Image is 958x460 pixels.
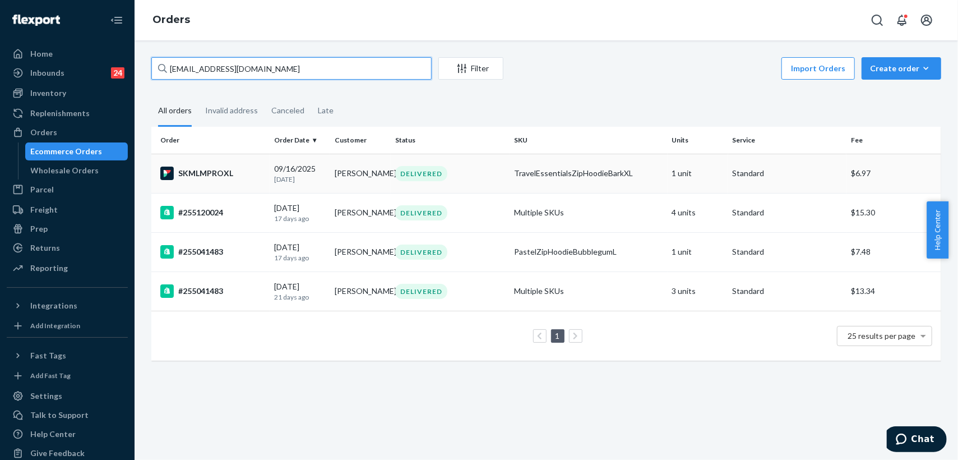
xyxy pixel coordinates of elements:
[30,263,68,274] div: Reporting
[866,9,888,31] button: Open Search Box
[274,253,326,263] p: 17 days ago
[105,9,128,31] button: Close Navigation
[846,232,941,272] td: $7.48
[330,154,391,193] td: [PERSON_NAME]
[7,201,128,219] a: Freight
[274,281,326,302] div: [DATE]
[887,426,947,454] iframe: Opens a widget where you can chat to one of our agents
[733,168,842,179] p: Standard
[330,232,391,272] td: [PERSON_NAME]
[7,104,128,122] a: Replenishments
[30,390,62,402] div: Settings
[30,223,48,234] div: Prep
[846,154,941,193] td: $6.97
[30,88,66,99] div: Inventory
[668,154,728,193] td: 1 unit
[7,123,128,141] a: Orders
[395,284,447,299] div: DELIVERED
[7,239,128,257] a: Returns
[7,64,128,82] a: Inbounds24
[439,63,503,74] div: Filter
[668,193,728,232] td: 4 units
[30,67,64,79] div: Inbounds
[870,63,933,74] div: Create order
[111,67,124,79] div: 24
[151,127,270,154] th: Order
[514,168,663,179] div: TravelEssentialsZipHoodieBarkXL
[668,232,728,272] td: 1 unit
[846,272,941,311] td: $13.34
[335,135,386,145] div: Customer
[846,127,941,154] th: Fee
[31,165,99,176] div: Wholesale Orders
[395,166,447,181] div: DELIVERED
[30,48,53,59] div: Home
[330,193,391,232] td: [PERSON_NAME]
[7,319,128,333] a: Add Integration
[274,203,326,223] div: [DATE]
[438,57,503,80] button: Filter
[915,9,938,31] button: Open account menu
[862,57,941,80] button: Create order
[7,425,128,443] a: Help Center
[160,284,265,298] div: #255041483
[30,410,89,421] div: Talk to Support
[271,96,304,125] div: Canceled
[848,331,916,341] span: 25 results per page
[7,347,128,365] button: Fast Tags
[7,220,128,238] a: Prep
[728,127,846,154] th: Service
[510,193,668,232] td: Multiple SKUs
[510,272,668,311] td: Multiple SKUs
[927,201,948,259] button: Help Center
[7,369,128,383] a: Add Fast Tag
[330,272,391,311] td: [PERSON_NAME]
[30,448,85,459] div: Give Feedback
[151,57,432,80] input: Search orders
[158,96,192,127] div: All orders
[668,127,728,154] th: Units
[31,146,103,157] div: Ecommerce Orders
[7,181,128,199] a: Parcel
[160,245,265,259] div: #255041483
[395,205,447,220] div: DELIVERED
[30,108,90,119] div: Replenishments
[318,96,334,125] div: Late
[733,207,842,218] p: Standard
[25,142,128,160] a: Ecommerce Orders
[152,13,190,26] a: Orders
[25,162,128,180] a: Wholesale Orders
[30,350,66,361] div: Fast Tags
[395,245,447,260] div: DELIVERED
[553,331,562,341] a: Page 1 is your current page
[30,127,57,138] div: Orders
[7,259,128,277] a: Reporting
[30,300,77,311] div: Integrations
[160,206,265,219] div: #255120024
[205,96,258,125] div: Invalid address
[781,57,855,80] button: Import Orders
[7,297,128,315] button: Integrations
[733,286,842,297] p: Standard
[160,167,265,180] div: SKMLMPROXL
[270,127,330,154] th: Order Date
[30,429,76,440] div: Help Center
[30,184,54,195] div: Parcel
[274,214,326,223] p: 17 days ago
[514,246,663,257] div: PastelZipHoodieBubblegumL
[274,292,326,302] p: 21 days ago
[510,127,668,154] th: SKU
[7,84,128,102] a: Inventory
[7,387,128,405] a: Settings
[274,174,326,184] p: [DATE]
[30,242,60,254] div: Returns
[144,4,199,36] ol: breadcrumbs
[7,406,128,424] button: Talk to Support
[7,45,128,63] a: Home
[30,371,71,380] div: Add Fast Tag
[846,193,941,232] td: $15.30
[391,127,509,154] th: Status
[733,246,842,257] p: Standard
